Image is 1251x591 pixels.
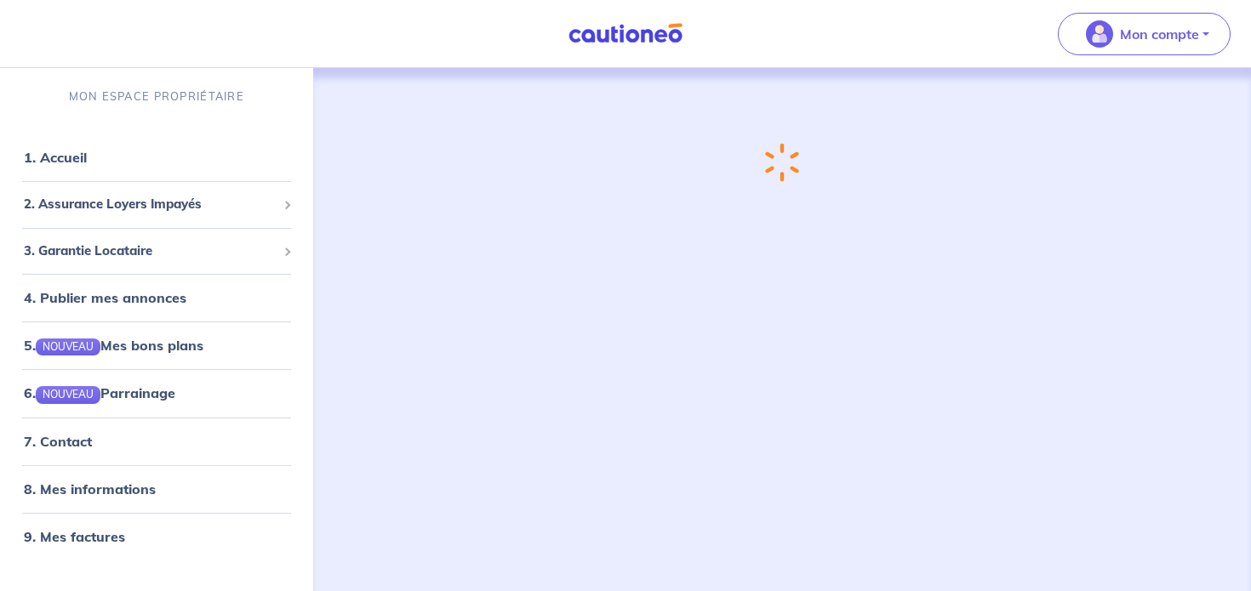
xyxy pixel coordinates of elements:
[1120,24,1199,44] p: Mon compte
[7,281,306,315] div: 4. Publier mes annonces
[24,528,125,545] a: 9. Mes factures
[7,376,306,410] div: 6.NOUVEAUParrainage
[7,328,306,362] div: 5.NOUVEAUMes bons plans
[1058,13,1231,55] button: illu_account_valid_menu.svgMon compte
[24,289,186,306] a: 4. Publier mes annonces
[24,384,175,401] a: 6.NOUVEAUParrainage
[7,424,306,458] div: 7. Contact
[24,195,277,214] span: 2. Assurance Loyers Impayés
[7,235,306,268] div: 3. Garantie Locataire
[24,149,87,166] a: 1. Accueil
[562,23,689,44] img: Cautioneo
[24,480,156,497] a: 8. Mes informations
[24,242,277,261] span: 3. Garantie Locataire
[7,188,306,221] div: 2. Assurance Loyers Impayés
[765,143,799,182] img: loading-spinner
[7,520,306,554] div: 9. Mes factures
[69,88,244,105] p: MON ESPACE PROPRIÉTAIRE
[24,337,203,354] a: 5.NOUVEAUMes bons plans
[7,472,306,506] div: 8. Mes informations
[7,140,306,174] div: 1. Accueil
[24,433,92,450] a: 7. Contact
[1086,20,1113,48] img: illu_account_valid_menu.svg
